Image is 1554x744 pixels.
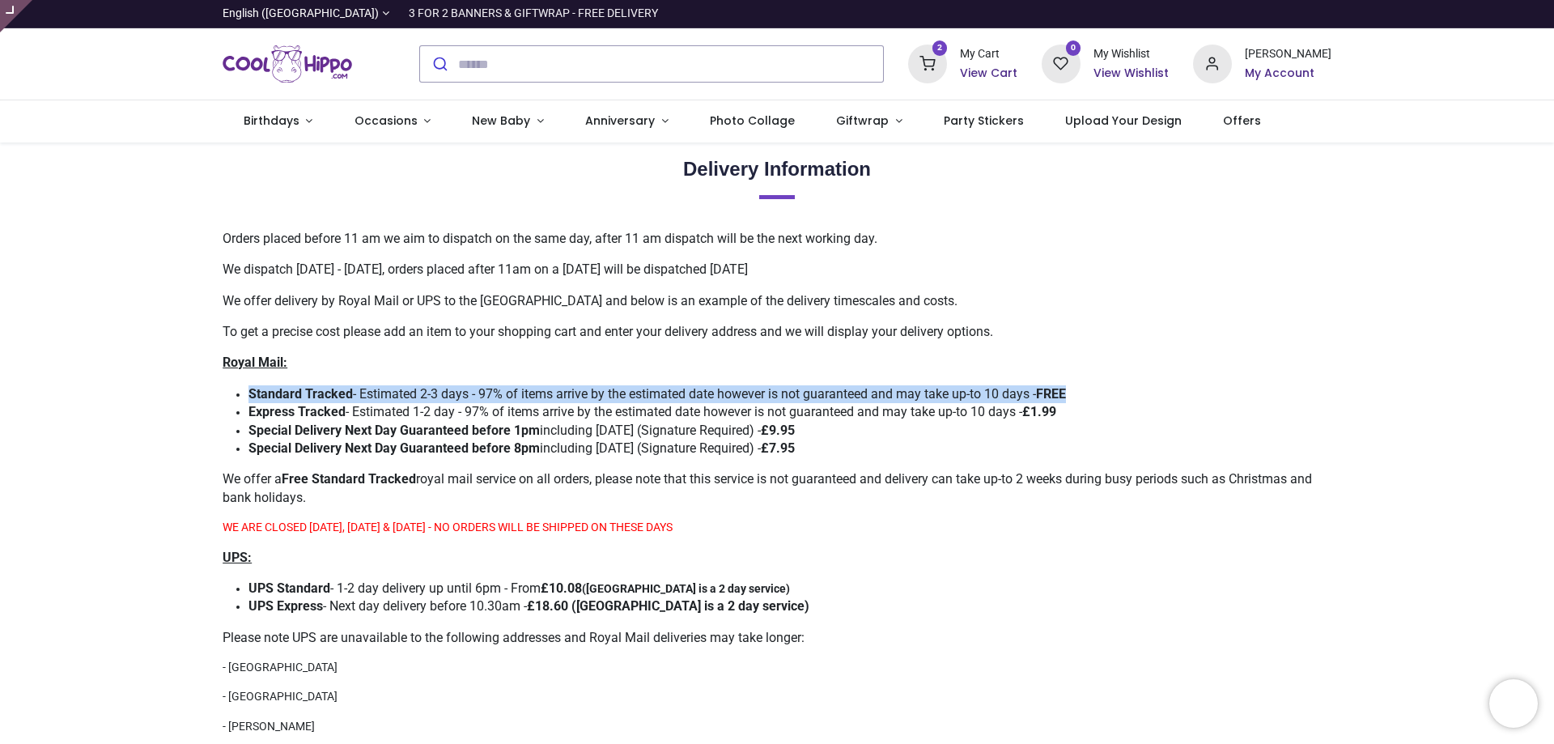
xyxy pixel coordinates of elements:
[248,386,1066,402] span: ​ - Estimated 2-3 days - 97% of items arrive by the estimated date however is not guaranteed and ...
[248,440,540,456] strong: Special Delivery Next Day Guaranteed before 8pm
[333,100,452,142] a: Occasions
[1093,66,1169,82] a: View Wishlist
[1245,66,1331,82] a: My Account
[223,100,333,142] a: Birthdays
[223,689,1331,705] p: - [GEOGRAPHIC_DATA]
[991,6,1331,22] iframe: Customer reviews powered by Trustpilot
[248,440,795,456] span: including [DATE] (Signature Required) -
[815,100,923,142] a: Giftwrap
[1245,46,1331,62] div: [PERSON_NAME]
[836,113,889,129] span: Giftwrap
[223,231,877,246] span: Orders placed before 11 am we aim to dispatch on the same day, after 11 am dispatch will be the n...
[527,598,809,614] strong: £18.60 ([GEOGRAPHIC_DATA] is a 2 day service)
[1065,113,1182,129] span: Upload Your Design
[582,582,790,595] strong: ([GEOGRAPHIC_DATA] is a 2 day service)
[248,580,582,596] span: - 1-2 day delivery up until 6pm - From
[1489,679,1538,728] iframe: Brevo live chat
[223,261,748,277] span: We dispatch [DATE] - [DATE], orders placed after 11am on a [DATE] will be dispatched [DATE]
[908,57,947,70] a: 2
[223,41,352,87] img: Cool Hippo
[710,113,795,129] span: Photo Collage
[223,717,1331,735] p: - [PERSON_NAME]
[248,598,323,614] strong: UPS Express
[248,386,353,402] strong: Standard Tracked
[223,630,805,645] span: Please note UPS are unavailable to the following addresses and Royal Mail deliveries may take lon...
[1036,386,1066,402] strong: FREE
[223,660,1331,676] p: - [GEOGRAPHIC_DATA]
[1022,404,1056,419] strong: £1.99
[541,580,582,596] strong: £10.08
[1093,46,1169,62] div: My Wishlist
[248,404,346,419] strong: Express Tracked
[355,113,418,129] span: Occasions
[472,113,530,129] span: New Baby
[223,293,957,308] span: We offer delivery by Royal Mail or UPS to the [GEOGRAPHIC_DATA] and below is an example of the de...
[564,100,689,142] a: Anniversary
[223,355,287,370] span: Royal Mail:
[248,404,1056,419] span: - Estimated 1-2 day - 97% of items arrive by the estimated date however is not guaranteed and may...
[585,113,655,129] span: Anniversary
[960,46,1017,62] div: My Cart
[1223,113,1261,129] span: Offers
[409,6,658,22] div: 3 FOR 2 BANNERS & GIFTWRAP - FREE DELIVERY
[1066,40,1081,56] sup: 0
[223,550,252,565] span: UPS:
[223,471,1312,504] span: We offer a royal mail service on all orders, please note that this service is not guaranteed and ...
[761,440,795,456] strong: £7.95
[223,155,1331,183] h2: Delivery Information
[223,521,673,534] font: WE ARE CLOSED [DATE], [DATE] & [DATE] - NO ORDERS WILL BE SHIPPED ON THESE DAYS
[761,423,795,438] strong: £9.95
[248,423,795,438] span: including [DATE] (Signature Required) -
[248,598,809,614] span: - Next day delivery before 10.30am -
[223,41,352,87] a: Logo of Cool Hippo
[282,471,416,487] strong: Free Standard Tracked
[223,6,389,22] a: English ([GEOGRAPHIC_DATA])
[248,580,330,596] strong: UPS Standard
[932,40,948,56] sup: 2
[452,100,565,142] a: New Baby
[1042,57,1081,70] a: 0
[420,46,458,82] button: Submit
[960,66,1017,82] a: View Cart
[944,113,1024,129] span: Party Stickers
[244,113,299,129] span: Birthdays
[223,324,993,339] span: To get a precise cost please add an item to your shopping cart and enter your delivery address an...
[248,423,540,438] strong: Special Delivery Next Day Guaranteed before 1pm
